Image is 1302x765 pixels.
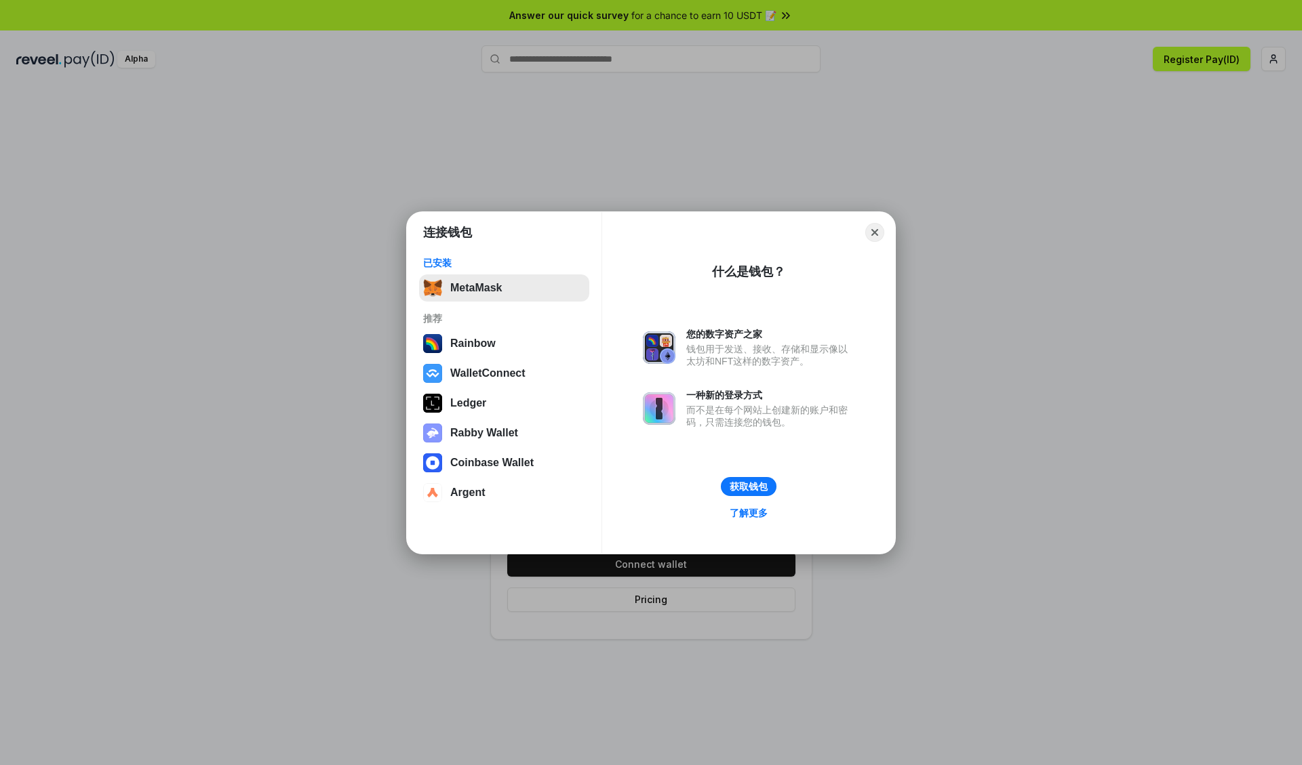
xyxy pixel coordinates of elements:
[450,487,486,499] div: Argent
[419,419,589,447] button: Rabby Wallet
[423,453,442,472] img: svg+xml,%3Csvg%20width%3D%2228%22%20height%3D%2228%22%20viewBox%3D%220%200%2028%2028%22%20fill%3D...
[643,331,675,364] img: svg+xml,%3Csvg%20xmlns%3D%22http%3A%2F%2Fwww.w3.org%2F2000%2Fsvg%22%20fill%3D%22none%22%20viewBox...
[419,330,589,357] button: Rainbow
[865,223,884,242] button: Close
[423,278,442,297] img: svg+xml,%3Csvg%20fill%3D%22none%22%20height%3D%2233%22%20viewBox%3D%220%200%2035%2033%22%20width%...
[686,328,854,340] div: 您的数字资产之家
[423,312,585,325] div: 推荐
[730,480,768,493] div: 获取钱包
[423,224,472,241] h1: 连接钱包
[419,479,589,506] button: Argent
[423,364,442,383] img: svg+xml,%3Csvg%20width%3D%2228%22%20height%3D%2228%22%20viewBox%3D%220%200%2028%2028%22%20fill%3D...
[450,337,496,350] div: Rainbow
[643,392,675,425] img: svg+xml,%3Csvg%20xmlns%3D%22http%3A%2F%2Fwww.w3.org%2F2000%2Fsvg%22%20fill%3D%22none%22%20viewBox...
[722,504,776,522] a: 了解更多
[721,477,776,496] button: 获取钱包
[419,360,589,387] button: WalletConnect
[686,389,854,401] div: 一种新的登录方式
[450,457,534,469] div: Coinbase Wallet
[419,449,589,476] button: Coinbase Wallet
[419,390,589,417] button: Ledger
[730,507,768,519] div: 了解更多
[450,397,486,409] div: Ledger
[419,274,589,302] button: MetaMask
[686,343,854,367] div: 钱包用于发送、接收、存储和显示像以太坊和NFT这样的数字资产。
[450,282,502,294] div: MetaMask
[423,423,442,442] img: svg+xml,%3Csvg%20xmlns%3D%22http%3A%2F%2Fwww.w3.org%2F2000%2Fsvg%22%20fill%3D%22none%22%20viewBox...
[423,394,442,413] img: svg+xml,%3Csvg%20xmlns%3D%22http%3A%2F%2Fwww.w3.org%2F2000%2Fsvg%22%20width%3D%2228%22%20height%3...
[423,483,442,502] img: svg+xml,%3Csvg%20width%3D%2228%22%20height%3D%2228%22%20viewBox%3D%220%200%2028%2028%22%20fill%3D...
[423,257,585,269] div: 已安装
[450,427,518,439] div: Rabby Wallet
[423,334,442,353] img: svg+xml,%3Csvg%20width%3D%22120%22%20height%3D%22120%22%20viewBox%3D%220%200%20120%20120%22%20fil...
[686,404,854,428] div: 而不是在每个网站上创建新的账户和密码，只需连接您的钱包。
[450,367,526,379] div: WalletConnect
[712,264,785,280] div: 什么是钱包？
